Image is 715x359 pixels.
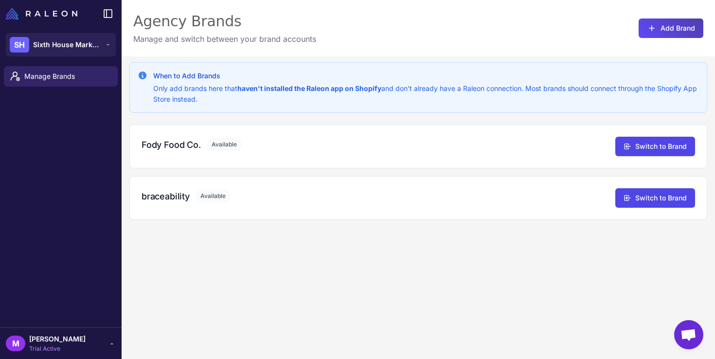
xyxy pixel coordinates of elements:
[6,8,77,19] img: Raleon Logo
[207,138,242,151] span: Available
[6,33,116,56] button: SHSixth House Marketing
[142,190,190,203] h3: braceability
[237,84,381,92] strong: haven't installed the Raleon app on Shopify
[133,33,316,45] p: Manage and switch between your brand accounts
[29,344,86,353] span: Trial Active
[33,39,101,50] span: Sixth House Marketing
[196,190,231,202] span: Available
[133,12,316,31] div: Agency Brands
[142,138,201,151] h3: Fody Food Co.
[4,66,118,87] a: Manage Brands
[153,83,699,105] p: Only add brands here that and don't already have a Raleon connection. Most brands should connect ...
[674,320,703,349] a: Open chat
[10,37,29,53] div: SH
[615,137,695,156] button: Switch to Brand
[6,336,25,351] div: M
[24,71,110,82] span: Manage Brands
[153,71,699,81] h3: When to Add Brands
[29,334,86,344] span: [PERSON_NAME]
[639,18,703,38] button: Add Brand
[615,188,695,208] button: Switch to Brand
